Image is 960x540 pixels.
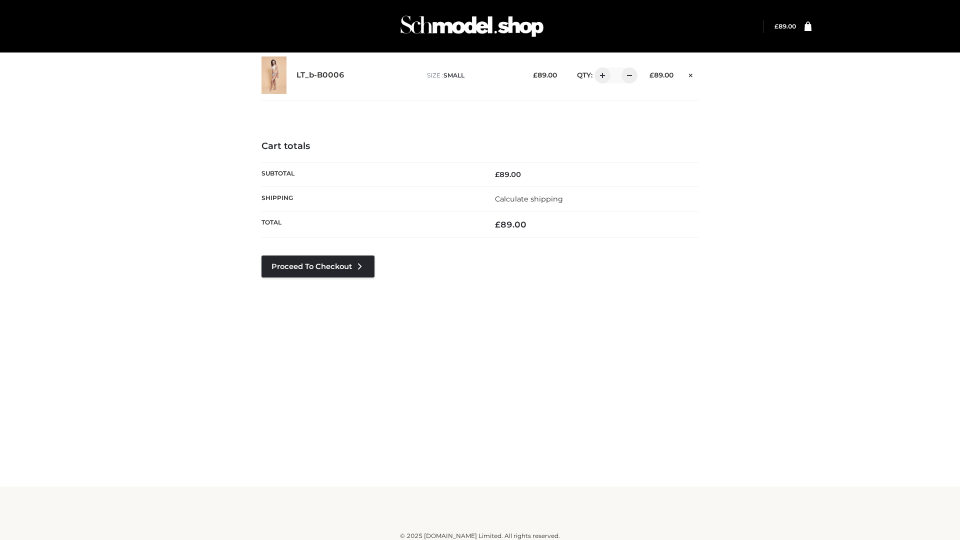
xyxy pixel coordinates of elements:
a: Remove this item [683,67,698,80]
bdi: 89.00 [649,71,673,79]
span: £ [649,71,654,79]
span: £ [495,170,499,179]
div: QTY: [567,67,634,83]
th: Shipping [261,186,480,211]
img: LT_b-B0006 - SMALL [261,56,286,94]
bdi: 89.00 [495,170,521,179]
a: LT_b-B0006 [296,70,344,80]
bdi: 89.00 [533,71,557,79]
span: £ [774,22,778,30]
a: £89.00 [774,22,796,30]
h4: Cart totals [261,141,698,152]
img: Schmodel Admin 964 [397,6,547,46]
bdi: 89.00 [774,22,796,30]
a: Proceed to Checkout [261,255,374,277]
a: Calculate shipping [495,194,563,203]
th: Total [261,211,480,238]
span: SMALL [443,71,464,79]
th: Subtotal [261,162,480,186]
span: £ [533,71,537,79]
span: £ [495,219,500,229]
bdi: 89.00 [495,219,526,229]
p: size : [427,71,517,80]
